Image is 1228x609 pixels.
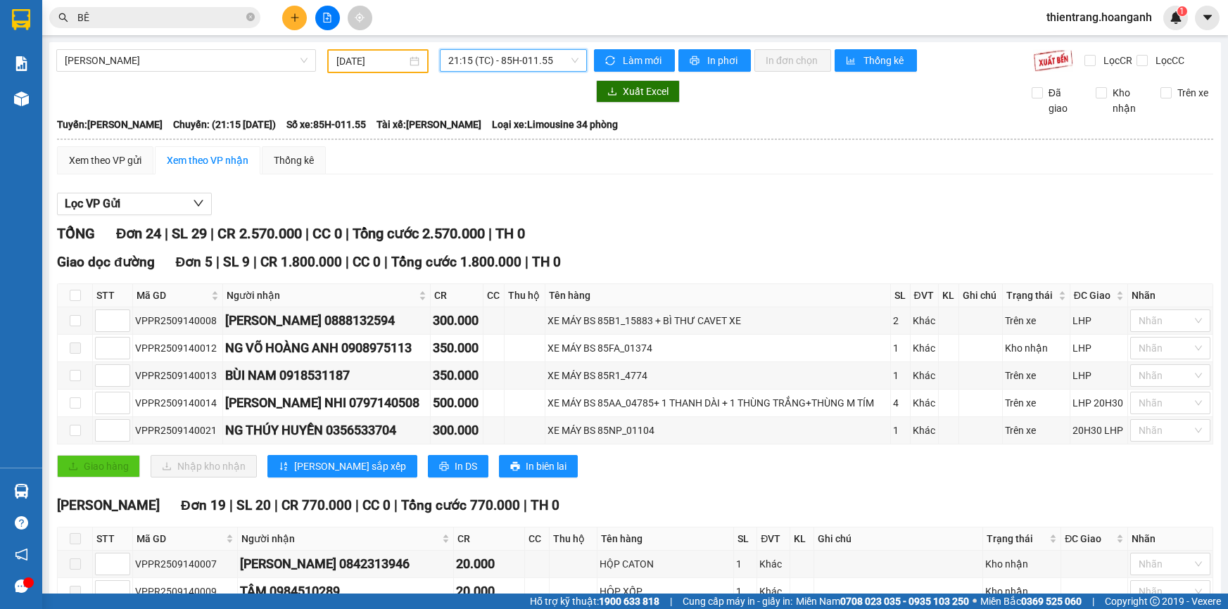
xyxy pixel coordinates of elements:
td: VPPR2509140013 [133,362,223,390]
button: downloadXuất Excel [596,80,680,103]
th: STT [93,284,133,307]
span: CC 0 [353,254,381,270]
span: Miền Bắc [980,594,1082,609]
span: Làm mới [623,53,664,68]
span: TH 0 [531,497,559,513]
span: Tổng cước 770.000 [401,497,520,513]
span: sync [605,56,617,67]
img: logo-vxr [12,9,30,30]
div: Trên xe [1005,423,1068,438]
span: Đơn 5 [176,254,213,270]
th: Thu hộ [550,527,597,551]
input: 14/09/2025 [336,53,407,69]
div: [PERSON_NAME] 0888132594 [225,311,428,331]
span: Xuất Excel [623,84,669,99]
span: close-circle [246,11,255,25]
div: Kho nhận [985,584,1058,599]
span: question-circle [15,516,28,530]
span: CC 0 [312,225,342,242]
span: Tổng cước 2.570.000 [353,225,485,242]
span: | [346,225,349,242]
span: close-circle [246,13,255,21]
span: Cung cấp máy in - giấy in: [683,594,792,609]
span: [PERSON_NAME] sắp xếp [294,459,406,474]
button: aim [348,6,372,30]
span: | [355,497,359,513]
div: 1 [893,368,908,383]
button: printerIn DS [428,455,488,477]
td: VPPR2509140014 [133,390,223,417]
button: sort-ascending[PERSON_NAME] sắp xếp [267,455,417,477]
span: SL 9 [223,254,250,270]
div: VPPR2509140012 [135,340,220,356]
div: Kho nhận [1005,340,1068,356]
div: LHP 20H30 [1072,395,1125,411]
span: CR 1.800.000 [260,254,342,270]
span: | [229,497,233,513]
div: Xem theo VP gửi [69,153,141,168]
span: Miền Nam [796,594,969,609]
div: 20H30 LHP [1072,423,1125,438]
td: VPPR2509140021 [133,417,223,444]
span: | [525,254,528,270]
div: Khác [759,584,787,599]
div: HỘP XỐP [600,584,732,599]
div: TÂM 0984510289 [240,582,451,601]
span: Loại xe: Limousine 34 phòng [492,117,618,132]
span: TH 0 [495,225,525,242]
div: VPPR2509140014 [135,395,220,411]
div: XE MÁY BS 85NP_01104 [547,423,887,438]
span: printer [690,56,702,67]
div: 300.000 [433,421,481,440]
span: TỔNG [57,225,95,242]
span: Mã GD [137,531,223,546]
span: caret-down [1201,11,1214,24]
span: Giao dọc đường [57,254,155,270]
div: LHP [1072,313,1125,328]
span: Trên xe [1172,85,1214,101]
button: In đơn chọn [754,49,831,72]
span: [PERSON_NAME] [57,497,160,513]
span: | [384,254,388,270]
button: plus [282,6,307,30]
span: | [488,225,492,242]
div: VPPR2509140013 [135,368,220,383]
span: CC 0 [362,497,391,513]
div: 4 [893,395,908,411]
th: CC [525,527,550,551]
th: Tên hàng [545,284,890,307]
span: copyright [1150,596,1160,606]
span: | [165,225,168,242]
div: Khác [913,423,937,438]
span: down [193,198,204,209]
span: plus [290,13,300,23]
button: caret-down [1195,6,1220,30]
div: Khác [913,368,937,383]
td: VPPR2509140012 [133,335,223,362]
span: 1 [1179,6,1184,16]
div: Khác [913,395,937,411]
div: VPPR2509140008 [135,313,220,328]
span: Lọc CC [1150,53,1186,68]
span: aim [355,13,365,23]
button: downloadNhập kho nhận [151,455,257,477]
span: Tổng cước 1.800.000 [391,254,521,270]
div: Khác [759,556,787,572]
img: warehouse-icon [14,484,29,499]
div: VPPR2509140007 [135,556,235,572]
img: icon-new-feature [1170,11,1182,24]
th: CC [483,284,505,307]
span: Số xe: 85H-011.55 [286,117,366,132]
div: XE MÁY BS 85FA_01374 [547,340,887,356]
span: printer [439,461,449,473]
span: printer [510,461,520,473]
span: sort-ascending [279,461,289,473]
span: Kho nhận [1107,85,1149,116]
span: Lọc CR [1098,53,1134,68]
span: In phơi [707,53,740,68]
span: Đơn 19 [181,497,226,513]
th: Ghi chú [814,527,983,551]
div: BÙI NAM 0918531187 [225,366,428,385]
strong: 0708 023 035 - 0935 103 250 [840,596,969,607]
div: XE MÁY BS 85AA_04785+ 1 THANH DÀI + 1 THÙNG TRẮNG+THÙNG M TÍM [547,395,887,411]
